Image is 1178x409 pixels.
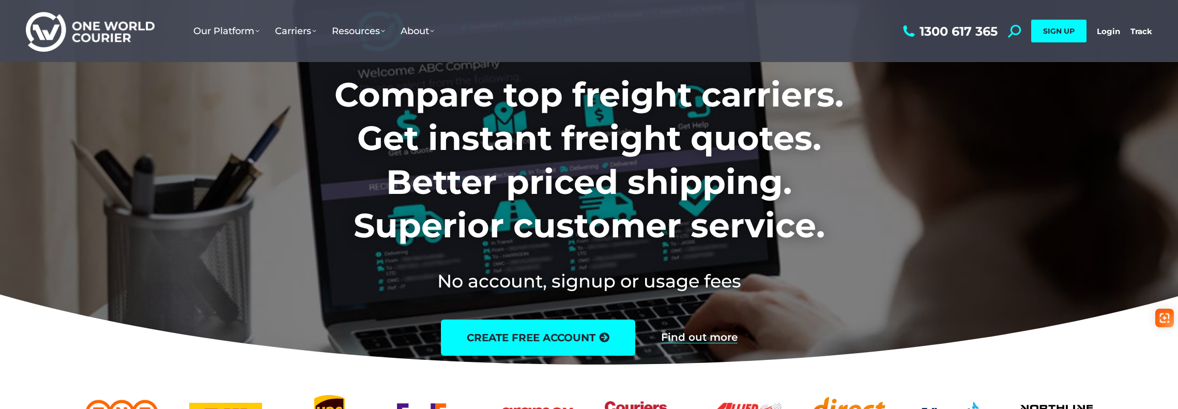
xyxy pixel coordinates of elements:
[1130,26,1152,36] a: Track
[661,332,738,343] a: Find out more
[186,15,267,47] a: Our Platform
[393,15,442,47] a: About
[332,25,385,37] span: Resources
[26,10,155,52] img: One World Courier
[267,15,324,47] a: Carriers
[1043,26,1075,36] span: SIGN UP
[441,320,635,356] a: create free account
[275,25,316,37] span: Carriers
[193,25,259,37] span: Our Platform
[401,25,434,37] span: About
[1097,26,1120,36] a: Login
[324,15,393,47] a: Resources
[1031,20,1087,42] a: SIGN UP
[266,268,912,294] h2: No account, signup or usage fees
[900,25,998,38] a: 1300 617 365
[266,73,912,248] h1: Compare top freight carriers. Get instant freight quotes. Better priced shipping. Superior custom...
